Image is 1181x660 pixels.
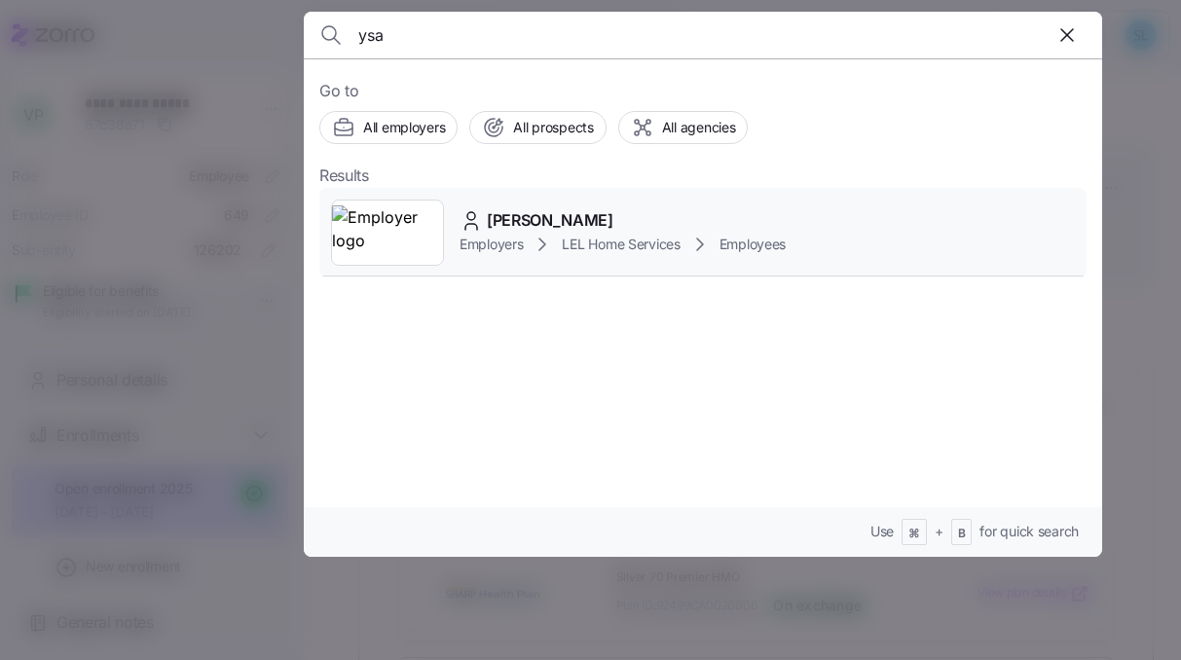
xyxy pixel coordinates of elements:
span: B [958,526,966,542]
button: All agencies [618,111,749,144]
button: All employers [319,111,458,144]
span: Use [870,522,894,541]
span: All prospects [513,118,593,137]
span: [PERSON_NAME] [487,208,613,233]
button: All prospects [469,111,606,144]
span: All agencies [662,118,736,137]
span: Employees [720,235,786,254]
span: + [935,522,943,541]
span: for quick search [979,522,1079,541]
img: Employer logo [332,205,443,260]
span: All employers [363,118,445,137]
span: Results [319,164,369,188]
span: ⌘ [908,526,920,542]
span: LEL Home Services [562,235,680,254]
span: Go to [319,79,1087,103]
span: Employers [460,235,523,254]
